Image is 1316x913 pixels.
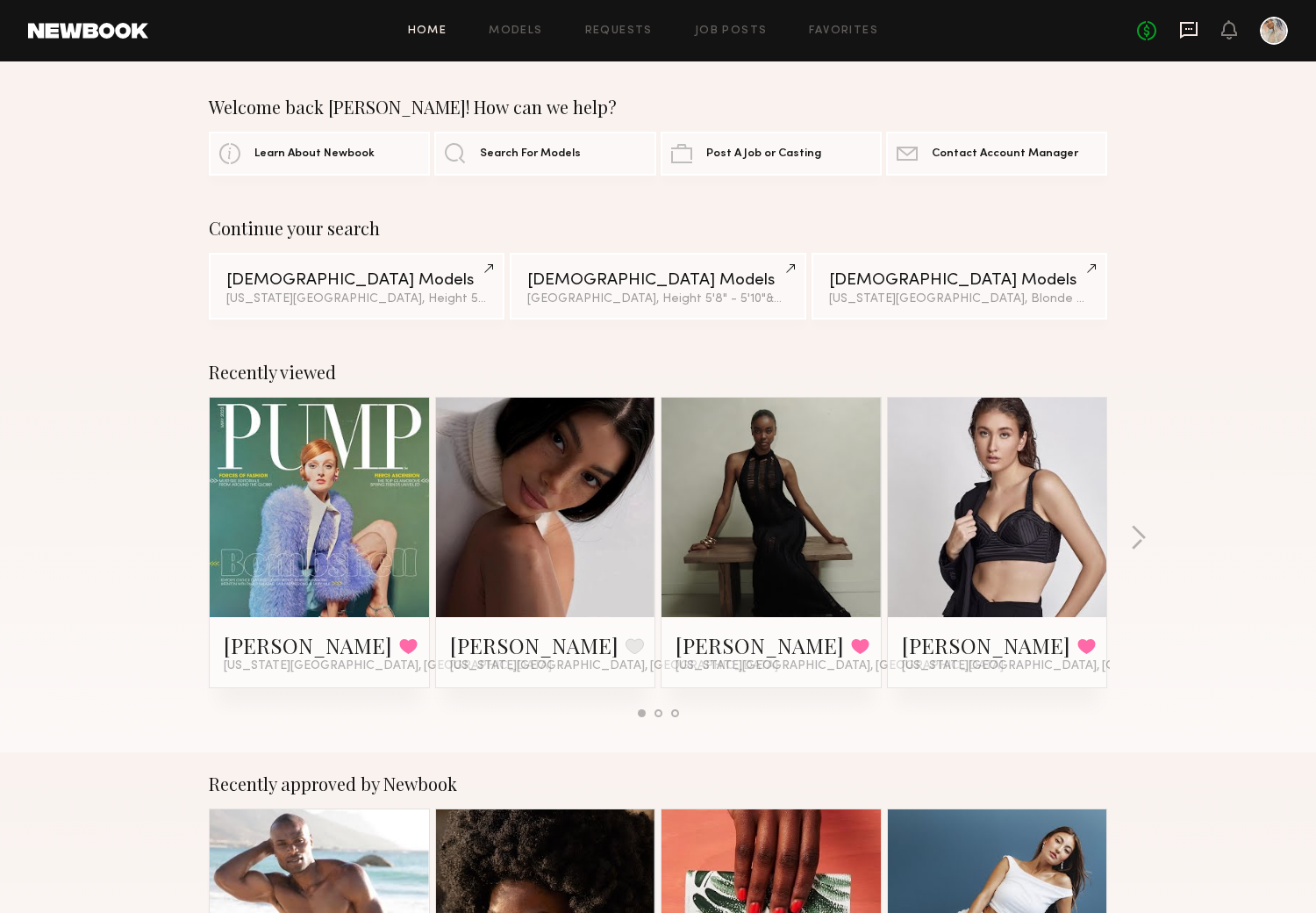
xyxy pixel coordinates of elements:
[209,253,504,320] a: [DEMOGRAPHIC_DATA] Models[US_STATE][GEOGRAPHIC_DATA], Height 5'8" - 5'10"
[902,659,1230,673] span: [US_STATE][GEOGRAPHIC_DATA], [GEOGRAPHIC_DATA]
[226,293,487,306] div: [US_STATE][GEOGRAPHIC_DATA], Height 5'8" - 5'10"
[224,631,392,659] a: [PERSON_NAME]
[809,25,878,37] a: Favorites
[408,25,447,37] a: Home
[226,272,487,289] div: [DEMOGRAPHIC_DATA] Models
[829,272,1090,289] div: [DEMOGRAPHIC_DATA] Models
[585,25,653,37] a: Requests
[209,773,1107,794] div: Recently approved by Newbook
[527,272,788,289] div: [DEMOGRAPHIC_DATA] Models
[886,132,1107,176] a: Contact Account Manager
[434,132,655,176] a: Search For Models
[450,659,778,673] span: [US_STATE][GEOGRAPHIC_DATA], [GEOGRAPHIC_DATA]
[209,362,1107,383] div: Recently viewed
[695,25,768,37] a: Job Posts
[209,132,430,176] a: Learn About Newbook
[829,293,1090,306] div: [US_STATE][GEOGRAPHIC_DATA], Blonde hair
[766,293,851,305] span: & 4 other filter s
[676,659,1004,673] span: [US_STATE][GEOGRAPHIC_DATA], [GEOGRAPHIC_DATA]
[510,253,805,320] a: [DEMOGRAPHIC_DATA] Models[GEOGRAPHIC_DATA], Height 5'8" - 5'10"&4other filters
[254,148,375,160] span: Learn About Newbook
[489,25,542,37] a: Models
[527,293,788,306] div: [GEOGRAPHIC_DATA], Height 5'8" - 5'10"
[480,148,581,160] span: Search For Models
[706,148,821,160] span: Post A Job or Casting
[209,97,1107,118] div: Welcome back [PERSON_NAME]! How can we help?
[812,253,1107,320] a: [DEMOGRAPHIC_DATA] Models[US_STATE][GEOGRAPHIC_DATA], Blonde hair
[932,148,1078,160] span: Contact Account Manager
[224,659,552,673] span: [US_STATE][GEOGRAPHIC_DATA], [GEOGRAPHIC_DATA]
[676,631,844,659] a: [PERSON_NAME]
[661,132,882,176] a: Post A Job or Casting
[450,631,619,659] a: [PERSON_NAME]
[902,631,1070,659] a: [PERSON_NAME]
[209,218,1107,239] div: Continue your search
